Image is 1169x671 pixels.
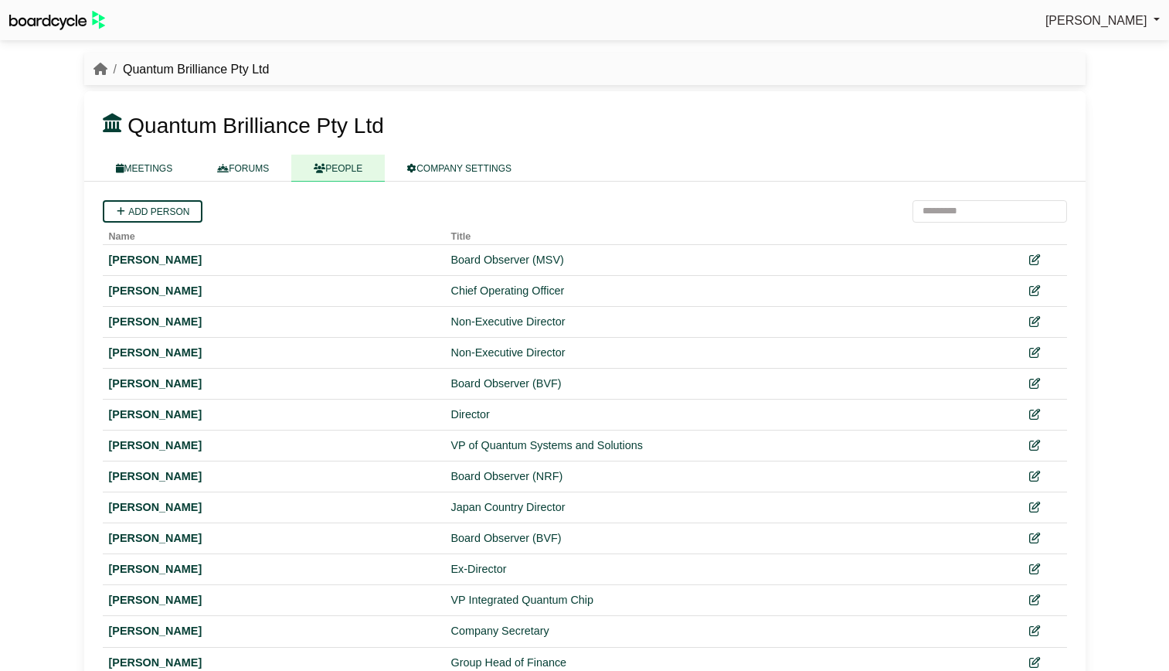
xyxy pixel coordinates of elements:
span: Quantum Brilliance Pty Ltd [127,114,384,138]
div: Japan Country Director [451,499,997,516]
a: FORUMS [195,155,291,182]
div: Director [451,406,997,424]
a: Add person [103,200,202,223]
div: Company Secretary [451,622,997,640]
div: Edit [1009,437,1061,455]
div: [PERSON_NAME] [109,375,439,393]
div: Edit [1009,251,1061,269]
div: [PERSON_NAME] [109,313,439,331]
div: [PERSON_NAME] [109,468,439,485]
div: Edit [1009,375,1061,393]
div: Chief Operating Officer [451,282,997,300]
div: Edit [1009,530,1061,547]
div: Non-Executive Director [451,313,997,331]
th: Name [103,223,445,245]
div: [PERSON_NAME] [109,282,439,300]
div: Board Observer (NRF) [451,468,997,485]
a: COMPANY SETTINGS [385,155,534,182]
div: Non-Executive Director [451,344,997,362]
div: Edit [1009,313,1061,331]
div: VP of Quantum Systems and Solutions [451,437,997,455]
a: [PERSON_NAME] [1045,11,1160,31]
li: Quantum Brilliance Pty Ltd [107,60,270,80]
div: [PERSON_NAME] [109,251,439,269]
span: [PERSON_NAME] [1045,14,1147,27]
div: Board Observer (BVF) [451,530,997,547]
div: Edit [1009,468,1061,485]
div: Edit [1009,499,1061,516]
div: [PERSON_NAME] [109,437,439,455]
div: Board Observer (BVF) [451,375,997,393]
div: Edit [1009,560,1061,578]
div: Edit [1009,344,1061,362]
div: [PERSON_NAME] [109,406,439,424]
a: PEOPLE [291,155,385,182]
div: [PERSON_NAME] [109,530,439,547]
div: Edit [1009,282,1061,300]
a: MEETINGS [93,155,195,182]
div: Edit [1009,622,1061,640]
div: [PERSON_NAME] [109,499,439,516]
div: [PERSON_NAME] [109,622,439,640]
div: [PERSON_NAME] [109,344,439,362]
div: VP Integrated Quantum Chip [451,591,997,609]
img: BoardcycleBlackGreen-aaafeed430059cb809a45853b8cf6d952af9d84e6e89e1f1685b34bfd5cb7d64.svg [9,11,105,30]
div: [PERSON_NAME] [109,591,439,609]
div: [PERSON_NAME] [109,560,439,578]
div: Edit [1009,406,1061,424]
th: Title [445,223,1003,245]
div: Ex-Director [451,560,997,578]
div: Board Observer (MSV) [451,251,997,269]
div: Edit [1009,591,1061,609]
nav: breadcrumb [93,60,270,80]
